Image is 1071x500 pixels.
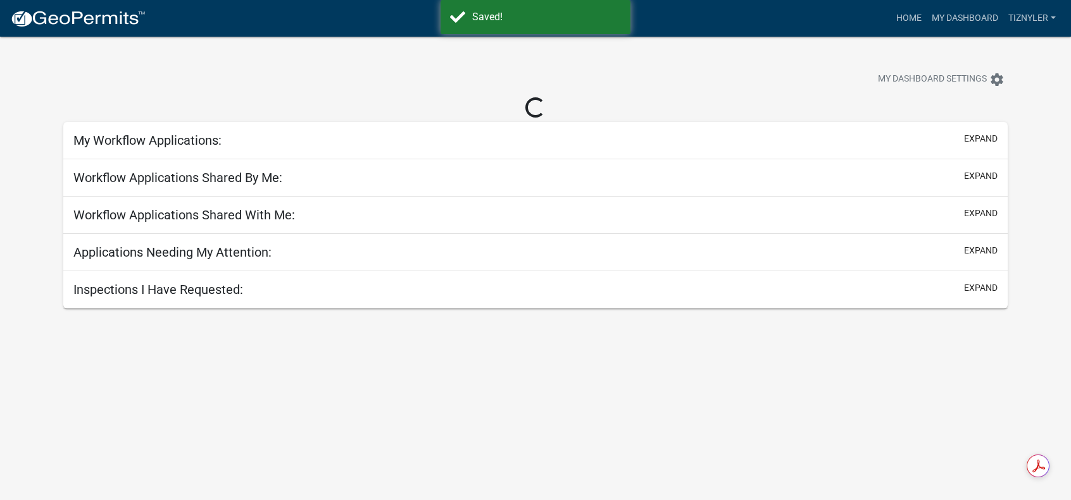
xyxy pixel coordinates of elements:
[73,282,243,297] h5: Inspections I Have Requested:
[891,6,927,30] a: Home
[964,132,998,145] button: expand
[964,281,998,295] button: expand
[73,170,282,185] h5: Workflow Applications Shared By Me:
[73,245,272,260] h5: Applications Needing My Attention:
[73,207,295,223] h5: Workflow Applications Shared With Me:
[472,9,621,25] div: Saved!
[927,6,1003,30] a: My Dashboard
[1003,6,1061,30] a: tiznyler
[868,67,1015,92] button: My Dashboard Settingssettings
[964,169,998,183] button: expand
[73,133,222,148] h5: My Workflow Applications:
[878,72,987,87] span: My Dashboard Settings
[989,72,1005,87] i: settings
[964,207,998,220] button: expand
[964,244,998,257] button: expand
